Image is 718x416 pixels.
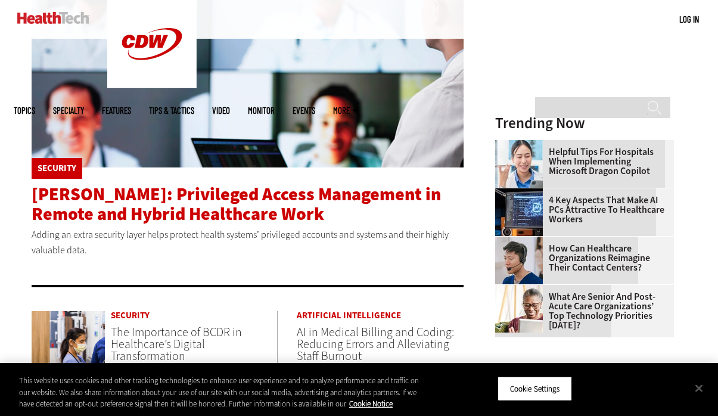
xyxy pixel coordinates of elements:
div: User menu [679,13,699,26]
a: Log in [679,14,699,24]
img: Desktop monitor with brain AI concept [495,188,543,236]
a: Older person using tablet [495,285,549,294]
a: Features [102,106,131,115]
a: What Are Senior and Post-Acute Care Organizations’ Top Technology Priorities [DATE]? [495,292,667,330]
a: Artificial Intelligence [297,311,464,320]
a: [PERSON_NAME]: Privileged Access Management in Remote and Hybrid Healthcare Work [32,182,441,226]
a: Helpful Tips for Hospitals When Implementing Microsoft Dragon Copilot [495,147,667,176]
a: MonITor [248,106,275,115]
a: Security [38,164,76,173]
span: More [333,106,358,115]
a: The Importance of BCDR in Healthcare’s Digital Transformation [111,324,242,364]
span: Topics [14,106,35,115]
img: Healthcare contact center [495,237,543,284]
img: Doctors reviewing tablet [32,311,105,367]
a: Video [212,106,230,115]
button: Close [686,375,712,401]
a: 4 Key Aspects That Make AI PCs Attractive to Healthcare Workers [495,195,667,224]
img: Older person using tablet [495,285,543,333]
button: Cookie Settings [498,376,572,401]
a: More information about your privacy [349,399,393,409]
p: Adding an extra security layer helps protect health systems’ privileged accounts and systems and ... [32,227,464,257]
a: CDW [107,79,197,91]
h3: Trending Now [495,116,674,131]
a: Events [293,106,315,115]
a: AI in Medical Billing and Coding: Reducing Errors and Alleviating Staff Burnout [297,324,454,364]
a: How Can Healthcare Organizations Reimagine Their Contact Centers? [495,244,667,272]
a: Doctor using phone to dictate to tablet [495,140,549,150]
img: Home [17,12,89,24]
span: Specialty [53,106,84,115]
a: Desktop monitor with brain AI concept [495,188,549,198]
a: Healthcare contact center [495,237,549,246]
div: This website uses cookies and other tracking technologies to enhance user experience and to analy... [19,375,431,410]
img: Doctor using phone to dictate to tablet [495,140,543,188]
a: Security [111,311,277,320]
a: Tips & Tactics [149,106,194,115]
